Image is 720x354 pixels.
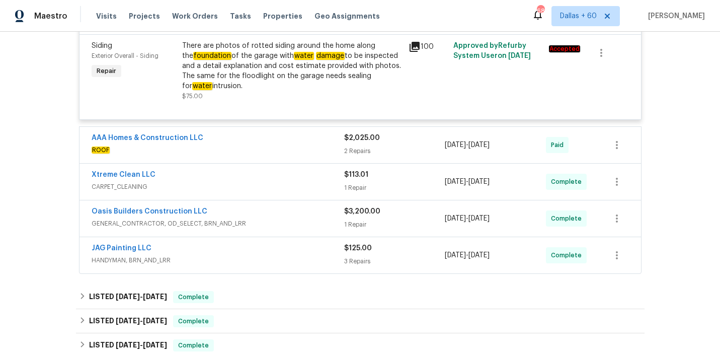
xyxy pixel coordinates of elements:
span: [DATE] [445,215,466,222]
span: - [116,293,167,300]
span: Complete [551,214,586,224]
div: 1 Repair [344,183,445,193]
span: [DATE] [116,341,140,348]
span: [DATE] [508,52,531,59]
em: foundation [193,52,231,60]
span: - [445,250,490,260]
span: [DATE] [143,317,167,324]
span: CARPET_CLEANING [92,182,344,192]
span: Visits [96,11,117,21]
span: [DATE] [143,293,167,300]
span: [DATE] [468,178,490,185]
span: [DATE] [116,317,140,324]
span: Dallas + 60 [560,11,597,21]
span: [PERSON_NAME] [644,11,705,21]
span: - [116,341,167,348]
span: Approved by Refurby System User on [453,42,531,59]
em: damage [316,52,345,60]
div: 688 [537,6,544,16]
span: - [445,140,490,150]
span: [DATE] [445,141,466,149]
span: $125.00 [344,245,372,252]
span: Properties [263,11,302,21]
span: [DATE] [143,341,167,348]
span: $113.01 [344,171,368,178]
em: water [294,52,314,60]
span: Projects [129,11,160,21]
em: water [192,82,212,90]
h6: LISTED [89,339,167,351]
span: GENERAL_CONTRACTOR, OD_SELECT, BRN_AND_LRR [92,219,344,229]
span: [DATE] [468,252,490,259]
span: [DATE] [116,293,140,300]
div: LISTED [DATE]-[DATE]Complete [76,309,645,333]
a: Oasis Builders Construction LLC [92,208,207,215]
h6: LISTED [89,291,167,303]
span: $2,025.00 [344,134,380,141]
a: AAA Homes & Construction LLC [92,134,203,141]
span: Complete [551,250,586,260]
span: $75.00 [182,93,203,99]
div: 3 Repairs [344,256,445,266]
span: Complete [174,340,213,350]
a: Xtreme Clean LLC [92,171,155,178]
span: Work Orders [172,11,218,21]
span: HANDYMAN, BRN_AND_LRR [92,255,344,265]
span: Siding [92,42,112,49]
span: Tasks [230,13,251,20]
span: - [445,177,490,187]
div: LISTED [DATE]-[DATE]Complete [76,285,645,309]
span: - [445,214,490,224]
span: Geo Assignments [314,11,380,21]
span: Paid [551,140,568,150]
h6: LISTED [89,315,167,327]
span: [DATE] [468,215,490,222]
span: [DATE] [468,141,490,149]
div: 1 Repair [344,220,445,230]
span: $3,200.00 [344,208,380,215]
em: Accepted [549,45,580,52]
span: Complete [174,316,213,326]
div: 2 Repairs [344,146,445,156]
span: [DATE] [445,252,466,259]
div: 100 [409,41,448,53]
span: Maestro [34,11,67,21]
span: [DATE] [445,178,466,185]
span: - [116,317,167,324]
span: Complete [551,177,586,187]
span: Complete [174,292,213,302]
em: ROOF [92,147,110,154]
span: Exterior Overall - Siding [92,53,158,59]
a: JAG Painting LLC [92,245,151,252]
span: Repair [93,66,120,76]
div: There are photos of rotted siding around the home along the of the garage with to be inspected an... [182,41,403,91]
